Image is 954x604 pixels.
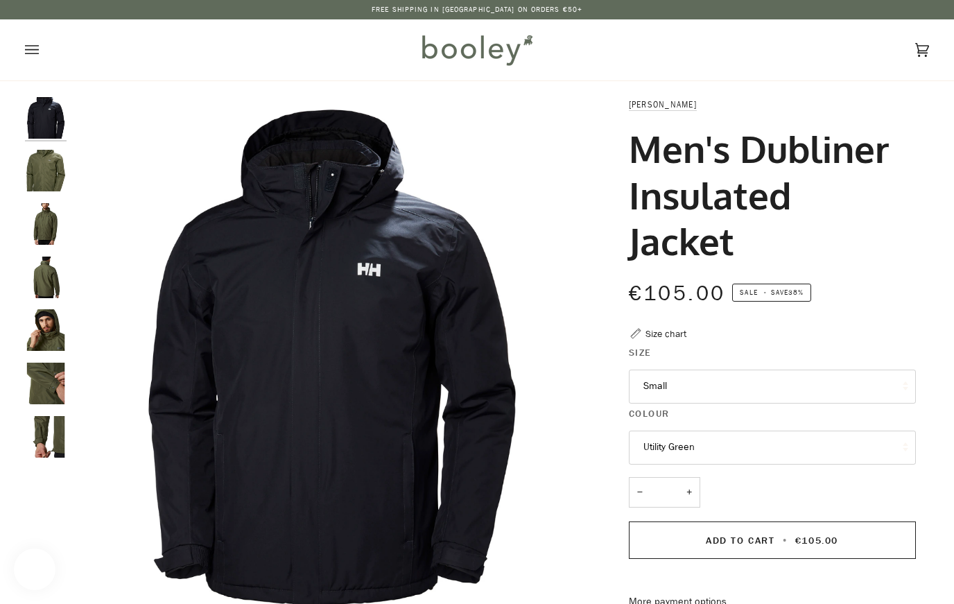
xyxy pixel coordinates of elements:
[629,521,916,559] button: Add to Cart • €105.00
[25,416,67,458] img: Helly Hansen Men's Dubliner Insulated Jacket - Booley Galway
[25,203,67,245] img: Helly Hansen Men's Dubliner Insulated Jacket - Booley Galway
[779,534,792,547] span: •
[25,19,67,80] button: Open menu
[25,257,67,298] img: Helly Hansen Men's Dubliner Insulated Jacket - Booley Galway
[416,30,537,70] img: Booley
[629,431,916,465] button: Utility Green
[645,327,686,341] div: Size chart
[629,370,916,404] button: Small
[732,284,811,302] span: Save
[629,279,726,308] span: €105.00
[25,150,67,191] img: Helly Hansen Men's Dubliner Insulated Jacket Utility Grey - Booley Galway
[760,287,771,297] em: •
[788,287,804,297] span: 38%
[678,477,700,508] button: +
[14,549,55,590] iframe: Button to open loyalty program pop-up
[629,126,905,263] h1: Men's Dubliner Insulated Jacket
[629,406,670,421] span: Colour
[629,477,651,508] button: −
[629,98,697,110] a: [PERSON_NAME]
[629,345,652,360] span: Size
[25,363,67,404] img: Helly Hansen Men's Dubliner Insulated Jacket - Booley Galway
[629,477,700,508] input: Quantity
[372,4,582,15] p: Free Shipping in [GEOGRAPHIC_DATA] on Orders €50+
[706,534,774,547] span: Add to Cart
[25,97,67,139] img: Helly Hansen Men's Dubliner Insulated Jacket Navy - Booley Galway
[740,287,757,297] span: Sale
[795,534,838,547] span: €105.00
[25,309,67,351] img: Helly Hansen Men's Dubliner Insulated Jacket - Booley Galway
